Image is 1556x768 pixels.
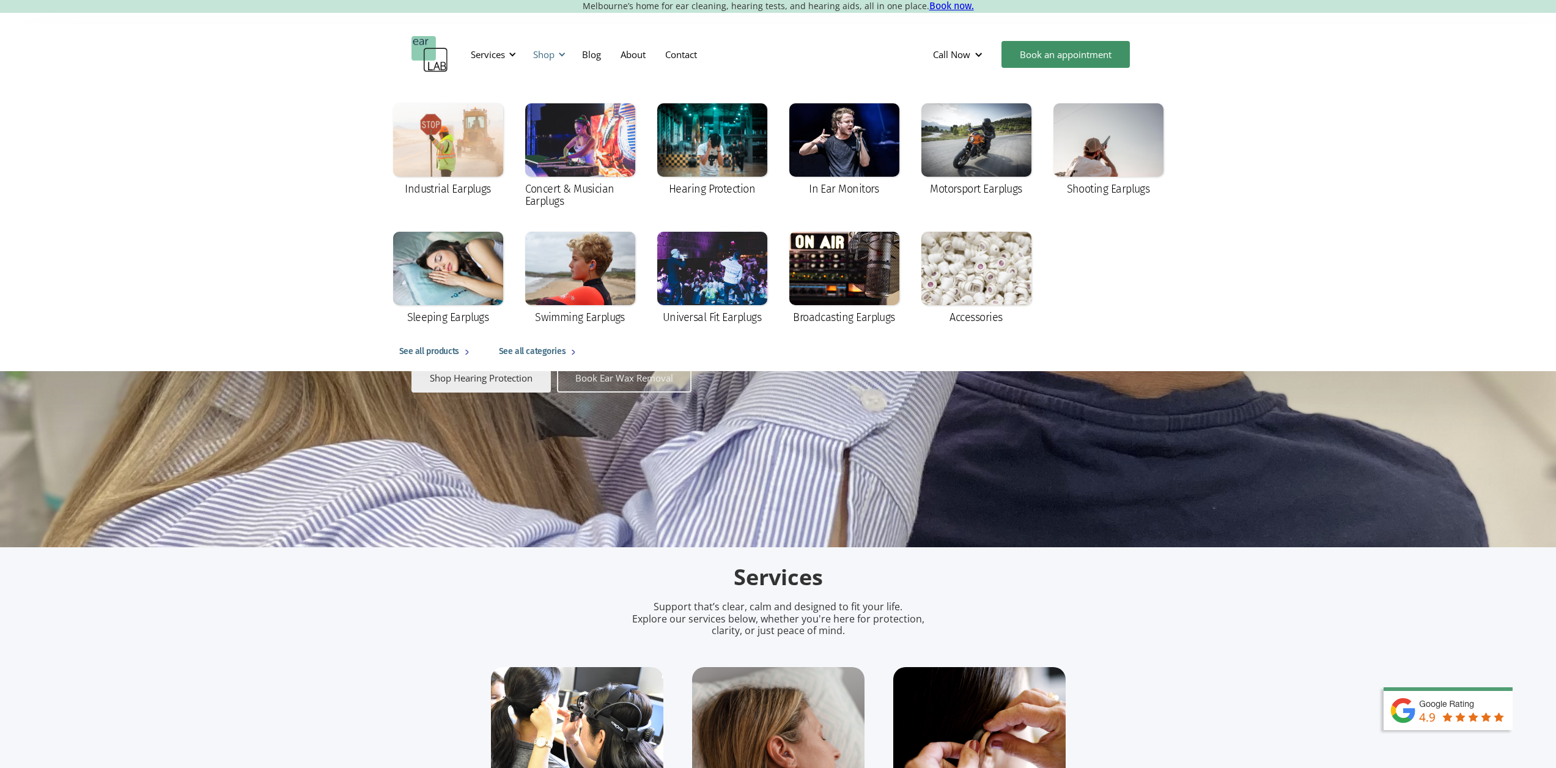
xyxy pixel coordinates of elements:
div: Concert & Musician Earplugs [525,183,635,207]
a: Shooting Earplugs [1047,97,1170,204]
a: Contact [655,37,707,72]
div: Industrial Earplugs [405,183,491,195]
a: Book Ear Wax Removal [557,363,691,393]
div: Call Now [933,48,970,61]
a: Broadcasting Earplugs [783,226,905,332]
div: Sleeping Earplugs [407,311,489,323]
div: Services [471,48,505,61]
div: Universal Fit Earplugs [663,311,761,323]
a: Industrial Earplugs [387,97,509,204]
div: Call Now [923,36,995,73]
div: Hearing Protection [669,183,755,195]
a: About [611,37,655,72]
div: Swimming Earplugs [535,311,625,323]
a: Hearing Protection [651,97,773,204]
a: home [411,36,448,73]
a: See all products [387,332,487,371]
div: Shop [526,36,569,73]
div: Motorsport Earplugs [930,183,1022,195]
div: Services [463,36,520,73]
div: Accessories [949,311,1002,323]
a: Swimming Earplugs [519,226,641,332]
a: Book an appointment [1001,41,1130,68]
div: Shop [533,48,555,61]
p: Support that’s clear, calm and designed to fit your life. Explore our services below, whether you... [616,601,940,637]
a: In Ear Monitors [783,97,905,204]
a: Shop Hearing Protection [411,363,551,393]
a: Universal Fit Earplugs [651,226,773,332]
h2: Services [491,563,1066,592]
div: In Ear Monitors [809,183,879,195]
a: Accessories [915,226,1038,332]
a: See all categories [487,332,593,371]
a: Sleeping Earplugs [387,226,509,332]
div: Shooting Earplugs [1067,183,1150,195]
a: Blog [572,37,611,72]
a: Concert & Musician Earplugs [519,97,641,216]
div: Broadcasting Earplugs [793,311,895,323]
div: See all categories [499,344,566,359]
a: Motorsport Earplugs [915,97,1038,204]
div: See all products [399,344,459,359]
